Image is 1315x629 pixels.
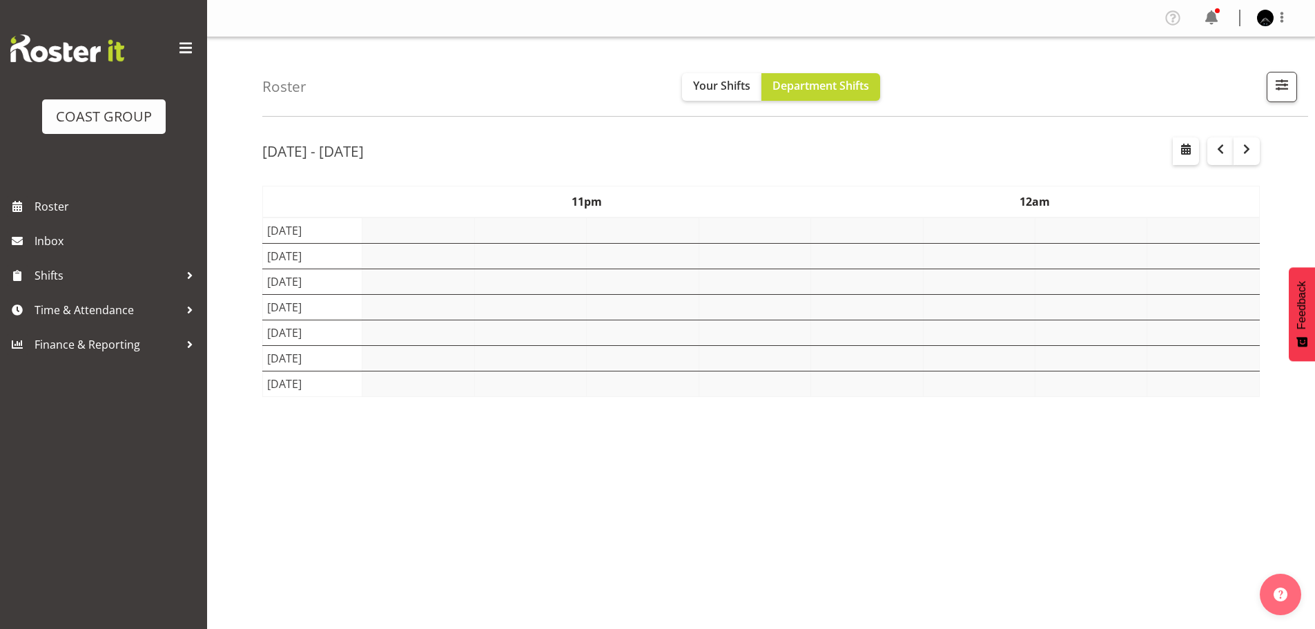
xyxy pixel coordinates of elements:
span: Feedback [1296,281,1308,329]
span: Roster [35,196,200,217]
td: [DATE] [263,371,362,396]
button: Feedback - Show survey [1289,267,1315,361]
h2: [DATE] - [DATE] [262,142,364,160]
td: [DATE] [263,294,362,320]
img: shaun-keutenius0ff793f61f4a2ef45f7a32347998d1b3.png [1257,10,1274,26]
span: Your Shifts [693,78,750,93]
span: Finance & Reporting [35,334,179,355]
span: Shifts [35,265,179,286]
img: help-xxl-2.png [1274,588,1287,601]
span: Department Shifts [772,78,869,93]
td: [DATE] [263,320,362,345]
span: Inbox [35,231,200,251]
td: [DATE] [263,345,362,371]
th: 12am [811,186,1260,217]
div: COAST GROUP [56,106,152,127]
button: Department Shifts [761,73,880,101]
button: Your Shifts [682,73,761,101]
img: Rosterit website logo [10,35,124,62]
td: [DATE] [263,243,362,269]
span: Time & Attendance [35,300,179,320]
button: Select a specific date within the roster. [1173,137,1199,165]
th: 11pm [362,186,811,217]
h4: Roster [262,79,306,95]
td: [DATE] [263,217,362,244]
button: Filter Shifts [1267,72,1297,102]
td: [DATE] [263,269,362,294]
